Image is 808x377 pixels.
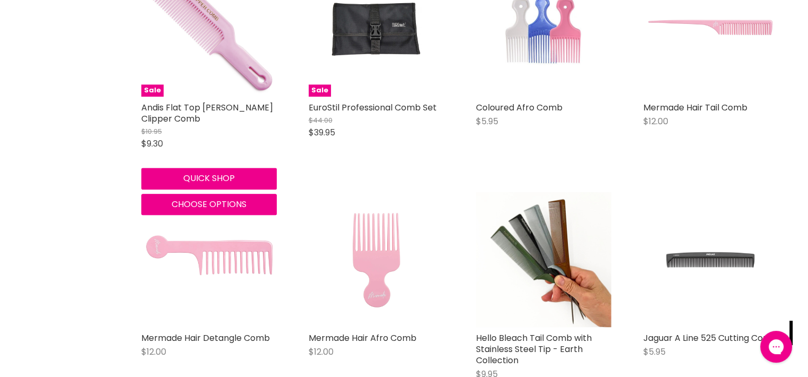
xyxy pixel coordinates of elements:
[141,346,166,358] span: $12.00
[666,192,756,327] img: Jaguar A Line 525 Cutting Comb
[309,101,437,114] a: EuroStil Professional Comb Set
[141,168,277,189] button: Quick shop
[643,101,747,114] a: Mermade Hair Tail Comb
[141,192,277,327] img: Mermade Hair Detangle Comb
[643,115,668,127] span: $12.00
[643,346,666,358] span: $5.95
[476,101,563,114] a: Coloured Afro Comb
[141,332,270,344] a: Mermade Hair Detangle Comb
[643,332,777,344] a: Jaguar A Line 525 Cutting Comb
[309,115,333,125] span: $44.00
[172,198,246,210] span: Choose options
[755,327,797,366] iframe: Gorgias live chat messenger
[141,194,277,215] button: Choose options
[476,192,611,327] img: Hello Bleach Tail Comb with Stainless Steel Tip - Earth Collection
[309,84,331,97] span: Sale
[141,101,273,125] a: Andis Flat Top [PERSON_NAME] Clipper Comb
[141,84,164,97] span: Sale
[309,126,335,139] span: $39.95
[309,346,334,358] span: $12.00
[476,115,498,127] span: $5.95
[141,126,162,136] span: $10.95
[476,332,592,366] a: Hello Bleach Tail Comb with Stainless Steel Tip - Earth Collection
[309,192,444,327] img: Mermade Hair Afro Comb
[643,192,779,327] a: Jaguar A Line 525 Cutting Comb
[309,332,416,344] a: Mermade Hair Afro Comb
[141,138,163,150] span: $9.30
